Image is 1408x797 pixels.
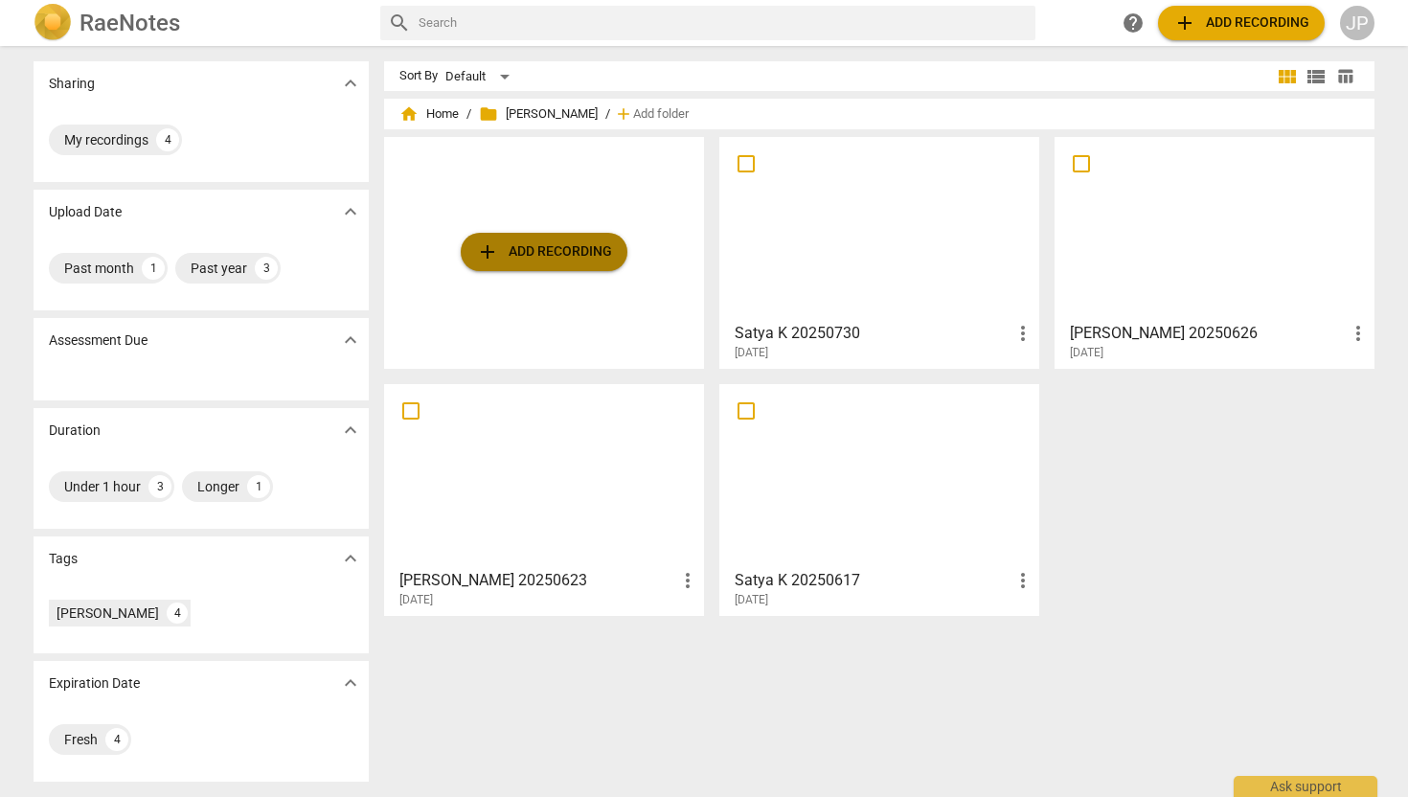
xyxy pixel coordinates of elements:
span: [PERSON_NAME] [479,104,598,124]
p: Tags [49,549,78,569]
div: Sort By [399,69,438,83]
button: Tile view [1273,62,1302,91]
a: Satya K 20250730[DATE] [726,144,1033,360]
div: Ask support [1234,776,1377,797]
span: / [466,107,471,122]
span: table_chart [1336,67,1354,85]
button: Table view [1330,62,1359,91]
span: expand_more [339,672,362,695]
p: Duration [49,421,101,441]
p: Sharing [49,74,95,94]
h3: Satya K 20250617 [735,569,1011,592]
span: add [1173,11,1196,34]
span: more_vert [676,569,699,592]
span: Add recording [476,240,612,263]
div: 4 [105,728,128,751]
div: 3 [255,257,278,280]
span: search [388,11,411,34]
div: Fresh [64,730,98,749]
div: 1 [247,475,270,498]
span: more_vert [1011,569,1034,592]
h3: Satya K 20250730 [735,322,1011,345]
button: Upload [1158,6,1325,40]
p: Expiration Date [49,673,140,694]
span: Add folder [633,107,689,122]
span: Home [399,104,459,124]
span: expand_more [339,329,362,352]
span: expand_more [339,200,362,223]
button: Show more [336,197,365,226]
div: 4 [156,128,179,151]
a: LogoRaeNotes [34,4,365,42]
p: Assessment Due [49,330,148,351]
span: more_vert [1011,322,1034,345]
div: Past month [64,259,134,278]
span: folder [479,104,498,124]
span: home [399,104,419,124]
a: Satya K 20250617[DATE] [726,391,1033,607]
span: more_vert [1347,322,1370,345]
h3: Satya K 20250623 [399,569,676,592]
div: Under 1 hour [64,477,141,496]
p: Upload Date [49,202,122,222]
button: JP [1340,6,1374,40]
span: expand_more [339,419,362,442]
span: [DATE] [735,592,768,608]
div: 3 [148,475,171,498]
button: Show more [336,416,365,444]
button: Upload [461,233,627,271]
h3: Satya K 20250626 [1070,322,1347,345]
div: [PERSON_NAME] [57,603,159,623]
img: Logo [34,4,72,42]
span: [DATE] [735,345,768,361]
span: [DATE] [1070,345,1103,361]
button: Show more [336,669,365,697]
a: Help [1116,6,1150,40]
a: [PERSON_NAME] 20250623[DATE] [391,391,697,607]
span: [DATE] [399,592,433,608]
div: Longer [197,477,239,496]
span: Add recording [1173,11,1309,34]
button: List view [1302,62,1330,91]
button: Show more [336,326,365,354]
span: view_list [1305,65,1328,88]
h2: RaeNotes [79,10,180,36]
div: Past year [191,259,247,278]
div: 1 [142,257,165,280]
div: Default [445,61,516,92]
button: Show more [336,544,365,573]
a: [PERSON_NAME] 20250626[DATE] [1061,144,1368,360]
span: help [1122,11,1145,34]
div: 4 [167,603,188,624]
span: / [605,107,610,122]
span: expand_more [339,72,362,95]
span: expand_more [339,547,362,570]
span: add [614,104,633,124]
span: add [476,240,499,263]
div: My recordings [64,130,148,149]
button: Show more [336,69,365,98]
span: view_module [1276,65,1299,88]
input: Search [419,8,1028,38]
